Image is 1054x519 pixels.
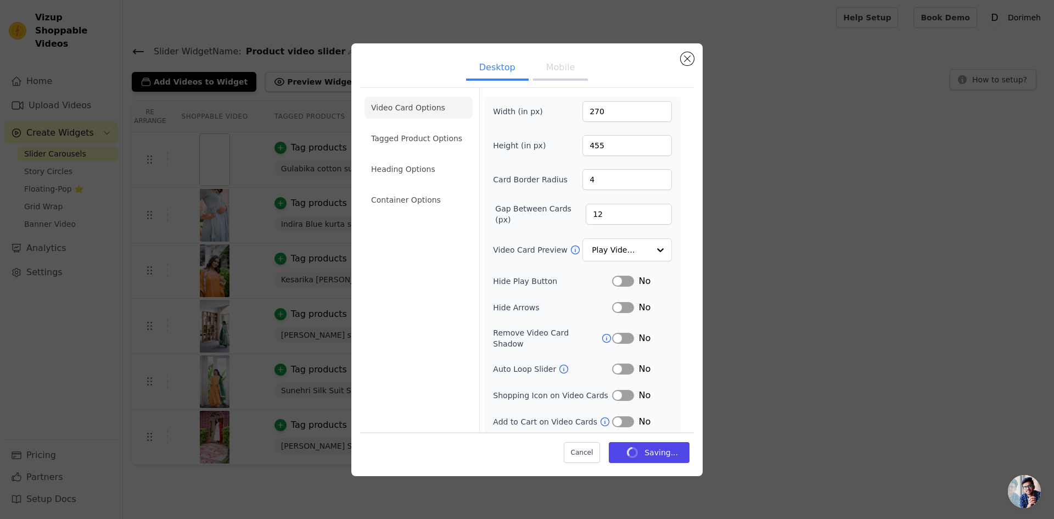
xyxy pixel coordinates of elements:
label: Height (in px) [493,140,553,151]
label: Shopping Icon on Video Cards [493,390,612,401]
button: Cancel [564,442,601,463]
a: Open chat [1008,475,1041,508]
label: Width (in px) [493,106,553,117]
li: Tagged Product Options [365,127,473,149]
li: Container Options [365,189,473,211]
label: Hide Play Button [493,276,612,287]
span: No [638,275,651,288]
button: Mobile [533,57,588,81]
label: Hide Arrows [493,302,612,313]
label: Card Border Radius [493,174,568,185]
button: Close modal [681,52,694,65]
span: No [638,301,651,314]
label: Auto Loop Slider [493,364,558,375]
li: Video Card Options [365,97,473,119]
label: Gap Between Cards (px) [495,203,586,225]
label: Add to Cart on Video Cards [493,416,599,427]
span: No [638,332,651,345]
span: No [638,389,651,402]
span: No [638,362,651,376]
label: Remove Video Card Shadow [493,327,601,349]
label: Video Card Preview [493,244,569,255]
li: Heading Options [365,158,473,180]
button: Saving... [609,442,689,463]
button: Desktop [466,57,529,81]
span: No [638,415,651,428]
